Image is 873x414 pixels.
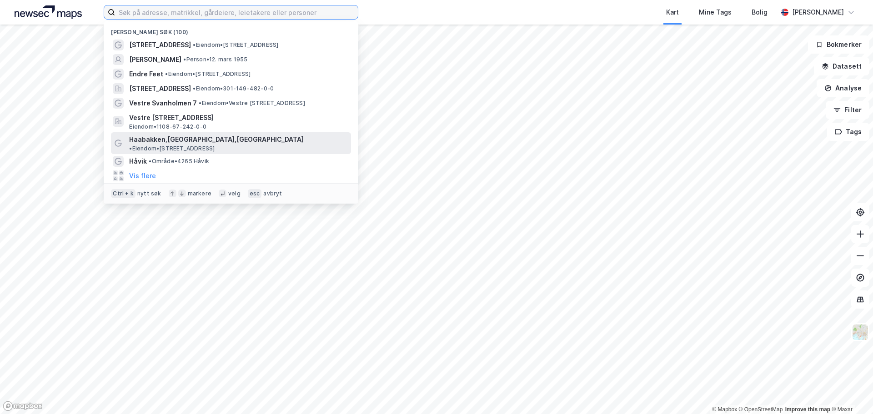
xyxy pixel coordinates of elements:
[129,69,163,80] span: Endre Feet
[699,7,732,18] div: Mine Tags
[165,70,251,78] span: Eiendom • [STREET_ADDRESS]
[129,112,347,123] span: Vestre [STREET_ADDRESS]
[129,123,206,130] span: Eiendom • 1108-67-242-0-0
[817,79,869,97] button: Analyse
[183,56,186,63] span: •
[129,134,304,145] span: Haabakken,[GEOGRAPHIC_DATA],[GEOGRAPHIC_DATA]
[814,57,869,75] button: Datasett
[792,7,844,18] div: [PERSON_NAME]
[129,54,181,65] span: [PERSON_NAME]
[199,100,305,107] span: Eiendom • Vestre [STREET_ADDRESS]
[115,5,358,19] input: Søk på adresse, matrikkel, gårdeiere, leietakere eller personer
[826,101,869,119] button: Filter
[712,406,737,413] a: Mapbox
[188,190,211,197] div: markere
[228,190,241,197] div: velg
[129,145,215,152] span: Eiendom • [STREET_ADDRESS]
[165,70,168,77] span: •
[852,324,869,341] img: Z
[129,83,191,94] span: [STREET_ADDRESS]
[193,85,274,92] span: Eiendom • 301-149-482-0-0
[199,100,201,106] span: •
[193,41,278,49] span: Eiendom • [STREET_ADDRESS]
[193,41,196,48] span: •
[666,7,679,18] div: Kart
[104,21,358,38] div: [PERSON_NAME] søk (100)
[129,98,197,109] span: Vestre Svanholmen 7
[129,40,191,50] span: [STREET_ADDRESS]
[129,156,147,167] span: Håvik
[739,406,783,413] a: OpenStreetMap
[263,190,282,197] div: avbryt
[149,158,209,165] span: Område • 4265 Håvik
[129,145,132,152] span: •
[15,5,82,19] img: logo.a4113a55bc3d86da70a041830d287a7e.svg
[137,190,161,197] div: nytt søk
[785,406,830,413] a: Improve this map
[808,35,869,54] button: Bokmerker
[183,56,247,63] span: Person • 12. mars 1955
[149,158,151,165] span: •
[111,189,135,198] div: Ctrl + k
[752,7,768,18] div: Bolig
[828,370,873,414] iframe: Chat Widget
[193,85,196,92] span: •
[827,123,869,141] button: Tags
[248,189,262,198] div: esc
[3,401,43,411] a: Mapbox homepage
[129,170,156,181] button: Vis flere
